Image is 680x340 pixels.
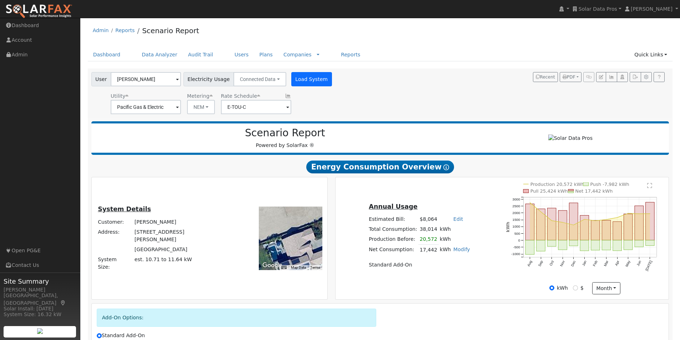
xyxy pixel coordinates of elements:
[60,300,66,306] a: Map
[613,222,621,240] rect: onclick=""
[525,204,534,240] rect: onclick=""
[368,260,471,270] td: Standard Add-On
[646,240,654,245] rect: onclick=""
[590,182,629,187] text: Push -7,982 kWh
[439,234,452,245] td: kWh
[602,220,611,240] rect: onclick=""
[549,285,554,290] input: kWh
[647,183,652,188] text: 
[614,260,620,267] text: Apr
[233,72,286,86] button: Connected Data
[439,245,452,255] td: kWh
[569,240,578,246] rect: onclick=""
[558,240,567,250] rect: onclick=""
[4,305,76,313] div: Solar Install: [DATE]
[281,265,286,270] button: Keyboard shortcuts
[513,224,520,228] text: 1000
[654,72,665,82] a: Help Link
[630,72,641,82] button: Export Interval Data
[229,48,254,61] a: Users
[115,27,135,33] a: Reports
[580,215,589,240] rect: onclick=""
[560,72,581,82] button: PDF
[142,26,199,35] a: Scenario Report
[111,72,181,86] input: Select a User
[336,48,366,61] a: Reports
[581,260,588,267] text: Jan
[187,100,215,114] button: NEM
[646,202,654,240] rect: onclick=""
[368,234,418,245] td: Production Before:
[525,240,534,254] rect: onclick=""
[221,93,260,99] span: Alias: H2ETOUDN
[537,209,545,240] rect: onclick=""
[97,255,134,272] td: System Size:
[580,240,589,251] rect: onclick=""
[418,214,438,224] td: $8,064
[97,227,134,244] td: Address:
[97,333,102,338] input: Standard Add-On
[136,48,183,61] a: Data Analyzer
[617,72,628,82] button: Login As
[511,252,520,256] text: -1000
[635,206,643,240] rect: onclick=""
[617,217,618,218] circle: onclick=""
[261,261,284,270] img: Google
[291,265,306,270] button: Map Data
[527,260,533,267] text: Aug
[513,211,520,215] text: 2000
[254,48,278,61] a: Plans
[133,255,225,272] td: System Size
[596,72,606,82] button: Edit User
[602,240,611,250] rect: onclick=""
[369,203,417,210] u: Annual Usage
[606,72,617,82] button: Multi-Series Graph
[368,245,418,255] td: Net Consumption:
[111,92,181,100] div: Utility
[443,164,449,170] i: Show Help
[548,240,556,246] rect: onclick=""
[641,72,652,82] button: Settings
[584,219,585,220] circle: onclick=""
[133,217,225,227] td: [PERSON_NAME]
[569,203,578,240] rect: onclick=""
[513,245,520,249] text: -500
[513,218,520,222] text: 1500
[310,265,320,269] a: Terms (opens in new tab)
[418,224,438,234] td: 38,014
[563,75,575,80] span: PDF
[592,260,598,267] text: Feb
[4,292,76,307] div: [GEOGRAPHIC_DATA], [GEOGRAPHIC_DATA]
[97,217,134,227] td: Customer:
[591,220,600,240] rect: onclick=""
[306,161,454,173] span: Energy Consumption Overview
[291,72,332,86] button: Load System
[625,260,631,268] text: May
[368,224,418,234] td: Total Consumption:
[540,211,542,213] circle: onclick=""
[592,282,620,294] button: month
[418,234,438,245] td: 20,572
[529,202,531,203] circle: onclick=""
[580,284,584,292] label: $
[558,210,567,240] rect: onclick=""
[93,27,109,33] a: Admin
[636,260,642,267] text: Jun
[603,260,609,267] text: Mar
[562,222,564,223] circle: onclick=""
[530,182,584,187] text: Production 20,572 kWh
[5,4,72,19] img: SolarFax
[261,261,284,270] a: Open this area in Google Maps (opens a new window)
[135,257,192,262] span: est. 10.71 to 11.64 kW
[4,276,76,286] span: Site Summary
[513,204,520,208] text: 2500
[570,260,576,267] text: Dec
[533,72,558,82] button: Recent
[557,284,568,292] label: kWh
[649,213,651,214] circle: onclick=""
[573,224,574,226] circle: onclick=""
[530,188,568,194] text: Pull 25,424 kWh
[559,260,565,267] text: Nov
[573,285,578,290] input: $
[639,213,640,214] circle: onclick=""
